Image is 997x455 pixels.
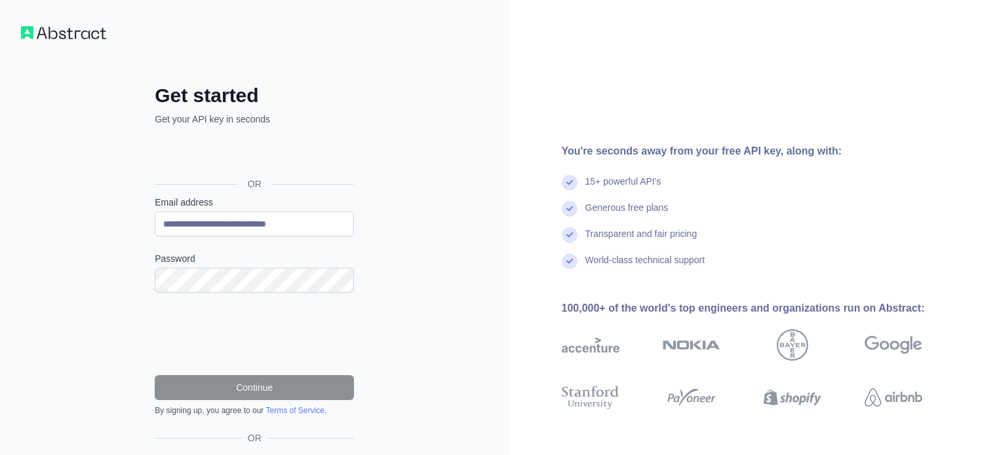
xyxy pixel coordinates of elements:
img: nokia [663,329,720,361]
img: accenture [562,329,619,361]
h2: Get started [155,84,354,107]
img: payoneer [663,383,720,412]
img: bayer [777,329,808,361]
div: By signing up, you agree to our . [155,405,354,416]
div: Transparent and fair pricing [585,227,697,253]
img: airbnb [865,383,922,412]
a: Terms of Service [265,406,324,415]
img: stanford university [562,383,619,412]
div: World-class technical support [585,253,705,280]
div: 15+ powerful API's [585,175,661,201]
div: You're seconds away from your free API key, along with: [562,143,964,159]
button: Continue [155,375,354,400]
img: check mark [562,227,577,243]
label: Password [155,252,354,265]
span: OR [243,431,267,445]
p: Get your API key in seconds [155,113,354,126]
img: check mark [562,253,577,269]
img: shopify [764,383,821,412]
iframe: Sign in with Google Button [148,140,358,169]
label: Email address [155,196,354,209]
img: check mark [562,201,577,217]
img: Workflow [21,26,106,39]
div: Generous free plans [585,201,669,227]
div: 100,000+ of the world's top engineers and organizations run on Abstract: [562,300,964,316]
img: check mark [562,175,577,191]
iframe: reCAPTCHA [155,308,354,359]
img: google [865,329,922,361]
span: OR [237,177,272,191]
